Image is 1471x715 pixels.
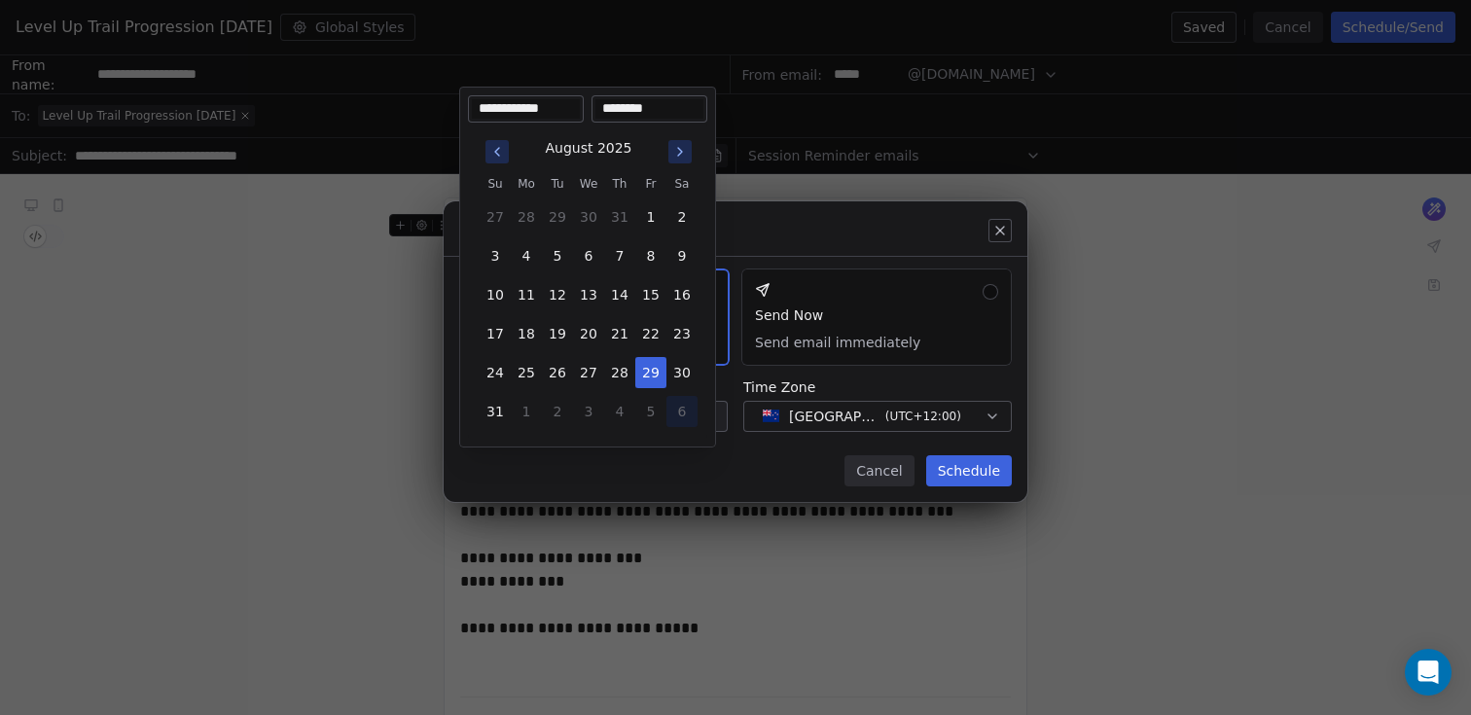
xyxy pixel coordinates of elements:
button: 27 [480,201,511,232]
button: 7 [604,240,635,271]
button: 27 [573,357,604,388]
button: 1 [511,396,542,427]
button: 6 [573,240,604,271]
button: 26 [542,357,573,388]
button: 30 [666,357,698,388]
th: Wednesday [573,174,604,194]
button: 5 [542,240,573,271]
button: 8 [635,240,666,271]
div: August 2025 [545,138,631,159]
button: 5 [635,396,666,427]
th: Monday [511,174,542,194]
button: 14 [604,279,635,310]
th: Saturday [666,174,698,194]
button: Go to previous month [484,138,511,165]
button: 18 [511,318,542,349]
th: Sunday [480,174,511,194]
button: 9 [666,240,698,271]
button: 15 [635,279,666,310]
button: 4 [511,240,542,271]
button: 16 [666,279,698,310]
button: 30 [573,201,604,232]
button: 12 [542,279,573,310]
button: 31 [604,201,635,232]
button: 29 [542,201,573,232]
button: 17 [480,318,511,349]
button: 24 [480,357,511,388]
button: 1 [635,201,666,232]
button: 19 [542,318,573,349]
th: Thursday [604,174,635,194]
button: 28 [604,357,635,388]
button: 13 [573,279,604,310]
button: 11 [511,279,542,310]
button: 10 [480,279,511,310]
button: 31 [480,396,511,427]
button: 23 [666,318,698,349]
button: 20 [573,318,604,349]
button: 3 [480,240,511,271]
button: 3 [573,396,604,427]
button: Go to next month [666,138,694,165]
th: Friday [635,174,666,194]
button: 2 [542,396,573,427]
button: 28 [511,201,542,232]
button: 25 [511,357,542,388]
button: 22 [635,318,666,349]
th: Tuesday [542,174,573,194]
button: 4 [604,396,635,427]
button: 21 [604,318,635,349]
button: 2 [666,201,698,232]
button: 29 [635,357,666,388]
button: 6 [666,396,698,427]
